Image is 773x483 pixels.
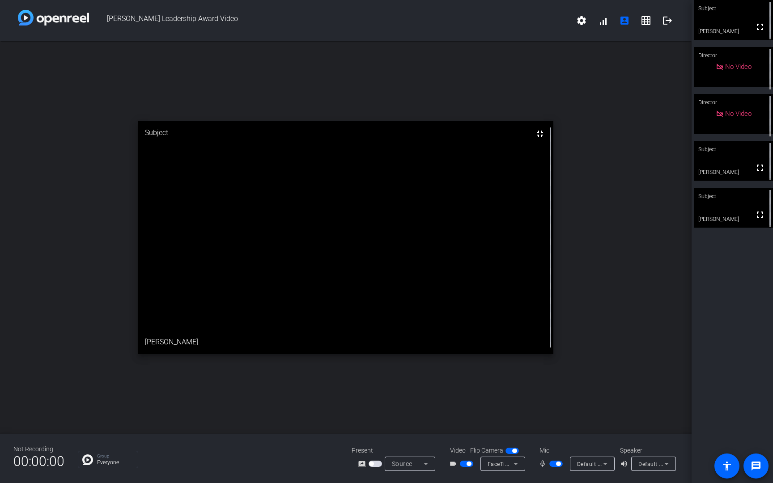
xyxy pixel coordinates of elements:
[488,460,579,467] span: FaceTime HD Camera (2C0E:82E3)
[449,458,460,469] mat-icon: videocam_outline
[450,446,466,455] span: Video
[352,446,441,455] div: Present
[97,460,133,465] p: Everyone
[694,47,773,64] div: Director
[694,188,773,205] div: Subject
[18,10,89,25] img: white-gradient.svg
[138,121,553,145] div: Subject
[694,141,773,158] div: Subject
[531,446,620,455] div: Mic
[539,458,549,469] mat-icon: mic_none
[755,162,765,173] mat-icon: fullscreen
[13,450,64,472] span: 00:00:00
[619,15,630,26] mat-icon: account_box
[638,460,746,467] span: Default - MacBook Pro Speakers (Built-in)
[751,461,761,471] mat-icon: message
[592,10,614,31] button: signal_cellular_alt
[358,458,369,469] mat-icon: screen_share_outline
[662,15,673,26] mat-icon: logout
[13,445,64,454] div: Not Recording
[725,63,752,71] span: No Video
[470,446,503,455] span: Flip Camera
[620,458,631,469] mat-icon: volume_up
[89,10,571,31] span: [PERSON_NAME] Leadership Award Video
[755,209,765,220] mat-icon: fullscreen
[97,454,133,458] p: Group
[576,15,587,26] mat-icon: settings
[577,460,692,467] span: Default - MacBook Pro Microphone (Built-in)
[535,128,545,139] mat-icon: fullscreen_exit
[392,460,412,467] span: Source
[722,461,732,471] mat-icon: accessibility
[694,94,773,111] div: Director
[755,21,765,32] mat-icon: fullscreen
[82,454,93,465] img: Chat Icon
[725,110,752,118] span: No Video
[620,446,674,455] div: Speaker
[641,15,651,26] mat-icon: grid_on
